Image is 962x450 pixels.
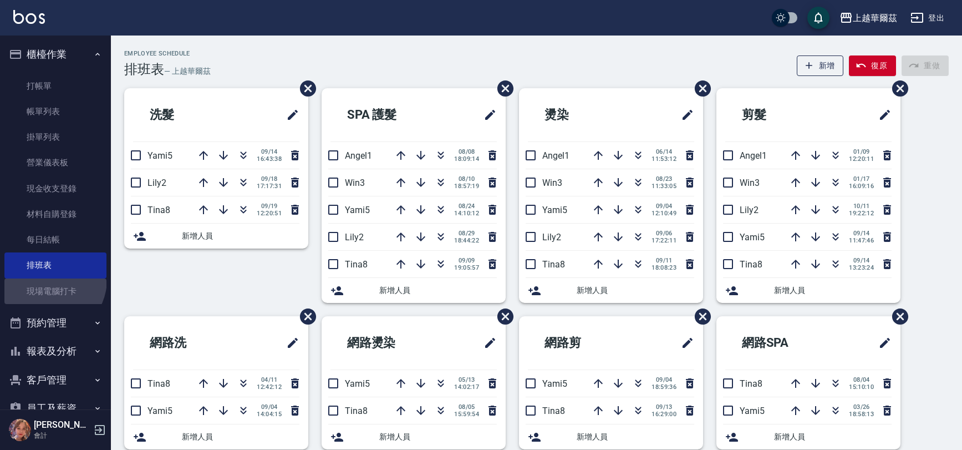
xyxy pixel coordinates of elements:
[345,259,368,270] span: Tina8
[330,323,445,363] h2: 網路燙染
[257,148,282,155] span: 09/14
[257,383,282,391] span: 12:42:12
[528,323,636,363] h2: 網路剪
[454,203,479,210] span: 08/24
[292,300,318,333] span: 刪除班表
[849,257,874,264] span: 09/14
[345,150,372,161] span: Angel1
[4,252,106,278] a: 排班表
[716,424,900,449] div: 新增人員
[542,406,565,416] span: Tina8
[774,431,892,443] span: 新增人員
[849,230,874,237] span: 09/14
[651,203,676,210] span: 09/04
[164,65,211,77] h6: — 上越華爾茲
[454,264,479,271] span: 19:05:57
[257,210,282,217] span: 12:20:51
[651,210,676,217] span: 12:10:49
[740,150,767,161] span: Angel1
[4,73,106,99] a: 打帳單
[4,99,106,124] a: 帳單列表
[542,378,567,389] span: Yami5
[686,72,712,105] span: 刪除班表
[4,176,106,201] a: 現金收支登錄
[774,285,892,296] span: 新增人員
[651,411,676,418] span: 16:29:00
[182,431,299,443] span: 新增人員
[674,330,694,356] span: 修改班表的標題
[345,378,370,389] span: Yami5
[651,230,676,237] span: 09/06
[345,178,365,188] span: Win3
[716,278,900,303] div: 新增人員
[13,10,45,24] img: Logo
[454,210,479,217] span: 14:10:12
[4,227,106,252] a: 每日結帳
[542,259,565,270] span: Tina8
[542,205,567,215] span: Yami5
[725,95,827,135] h2: 剪髮
[322,424,506,449] div: 新增人員
[4,394,106,423] button: 員工及薪資
[519,424,703,449] div: 新增人員
[454,148,479,155] span: 08/08
[651,264,676,271] span: 18:08:23
[4,201,106,227] a: 材料自購登錄
[133,95,235,135] h2: 洗髮
[849,148,874,155] span: 01/09
[454,411,479,418] span: 15:59:54
[906,8,949,28] button: 登出
[133,323,241,363] h2: 網路洗
[651,155,676,163] span: 11:53:12
[651,237,676,244] span: 17:22:11
[279,330,299,356] span: 修改班表的標題
[454,376,479,383] span: 05/13
[257,155,282,163] span: 16:43:38
[257,403,282,411] span: 09/04
[884,72,910,105] span: 刪除班表
[740,406,765,416] span: Yami5
[454,257,479,264] span: 09/09
[740,232,765,242] span: Yami5
[454,183,479,190] span: 18:57:19
[849,155,874,163] span: 12:20:11
[257,183,282,190] span: 17:17:31
[849,264,874,271] span: 13:23:24
[577,285,694,296] span: 新增人員
[849,55,896,76] button: 復原
[849,411,874,418] span: 18:58:13
[651,376,676,383] span: 09/04
[34,419,90,431] h5: [PERSON_NAME]
[853,11,897,25] div: 上越華爾茲
[147,150,172,161] span: Yami5
[4,150,106,175] a: 營業儀表板
[124,62,164,77] h3: 排班表
[257,411,282,418] span: 14:04:15
[379,431,497,443] span: 新增人員
[454,237,479,244] span: 18:44:22
[849,175,874,183] span: 01/17
[4,309,106,337] button: 預約管理
[279,102,299,128] span: 修改班表的標題
[147,406,172,416] span: Yami5
[454,230,479,237] span: 08/29
[4,124,106,150] a: 掛單列表
[182,230,299,242] span: 新增人員
[807,7,829,29] button: save
[147,178,166,188] span: Lily2
[345,205,370,215] span: Yami5
[519,278,703,303] div: 新增人員
[884,300,910,333] span: 刪除班表
[477,330,497,356] span: 修改班表的標題
[740,205,759,215] span: Lily2
[674,102,694,128] span: 修改班表的標題
[651,148,676,155] span: 06/14
[651,383,676,391] span: 18:59:36
[4,279,106,304] a: 現場電腦打卡
[477,102,497,128] span: 修改班表的標題
[872,330,892,356] span: 修改班表的標題
[872,102,892,128] span: 修改班表的標題
[849,203,874,210] span: 10/11
[849,403,874,411] span: 03/26
[725,323,838,363] h2: 網路SPA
